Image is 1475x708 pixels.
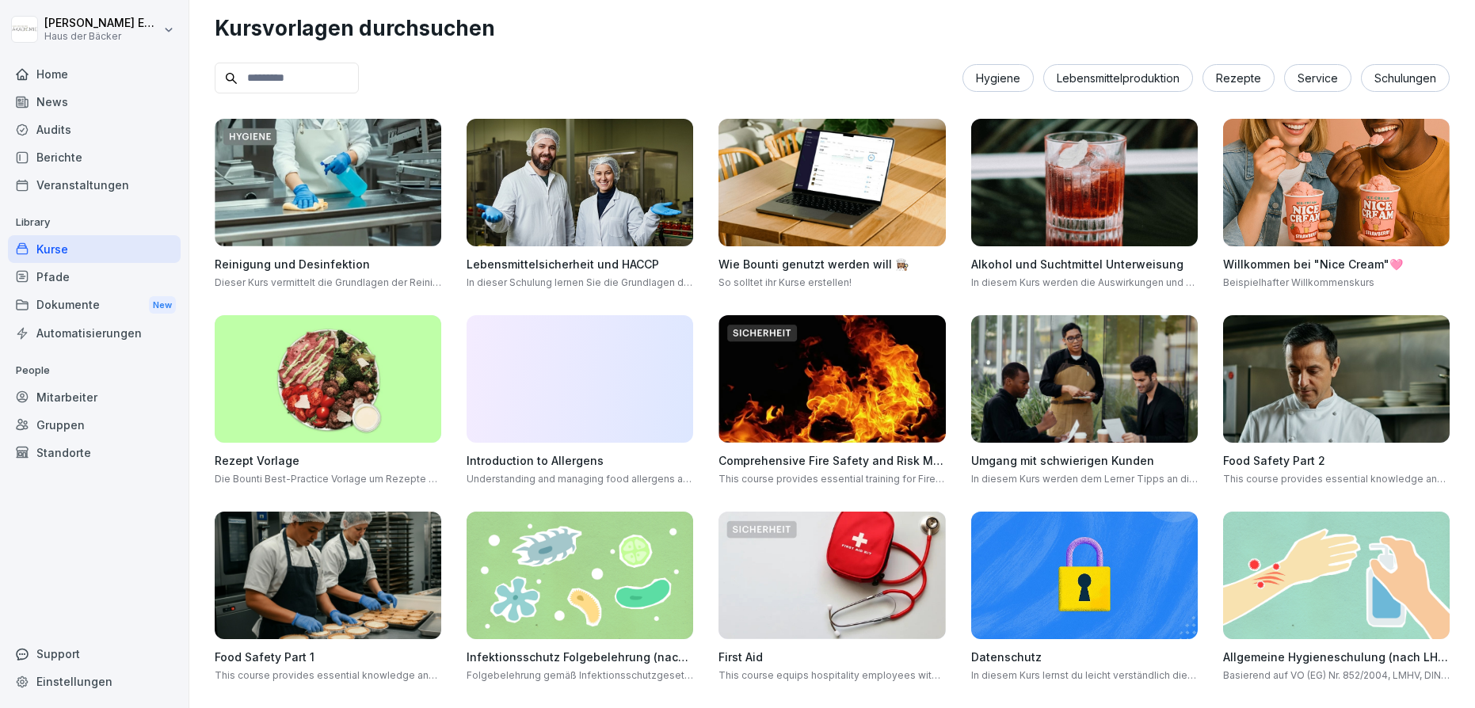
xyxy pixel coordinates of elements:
[971,256,1198,272] h4: Alkohol und Suchtmittel Unterweisung
[718,472,945,486] p: This course provides essential training for Fire Marshals, covering fire safety risk assessment, ...
[718,276,945,290] p: So solltet ihr Kurse erstellen!
[971,472,1198,486] p: In diesem Kurs werden dem Lerner Tipps an die Hand gegeben, wie man effektiv mit schwierigen Kund...
[971,512,1198,639] img: gp1n7epbxsf9lzaihqn479zn.png
[215,276,441,290] p: Dieser Kurs vermittelt die Grundlagen der Reinigung und Desinfektion in der Lebensmittelproduktion.
[215,452,441,469] h4: Rezept Vorlage
[467,256,693,272] h4: Lebensmittelsicherheit und HACCP
[1223,512,1450,639] img: gxsnf7ygjsfsmxd96jxi4ufn.png
[718,512,945,639] img: ovcsqbf2ewum2utvc3o527vw.png
[718,649,945,665] h4: First Aid
[215,315,441,443] img: b3scv1ka9fo4r8z7pnfn70nb.png
[1284,64,1351,92] div: Service
[8,291,181,320] div: Dokumente
[718,668,945,683] p: This course equips hospitality employees with basic first aid knowledge, empowering them to respo...
[971,668,1198,683] p: In diesem Kurs lernst du leicht verständlich die Grundlagen der DSGVO kennen und erfährst, wie du...
[467,512,693,639] img: tgff07aey9ahi6f4hltuk21p.png
[1223,315,1450,443] img: idy8elroa8tdh8pf64fhm0tv.png
[8,263,181,291] a: Pfade
[718,315,945,443] img: foxua5kpv17jml0j7mk1esed.png
[149,296,176,314] div: New
[215,512,441,639] img: azkf4rt9fjv8ktem2r20o1ft.png
[971,452,1198,469] h4: Umgang mit schwierigen Kunden
[1223,119,1450,246] img: fznu17m1ob8tvsr7inydjegy.png
[215,13,1450,44] h1: Kursvorlagen durchsuchen
[215,649,441,665] h4: Food Safety Part 1
[215,256,441,272] h4: Reinigung und Desinfektion
[8,358,181,383] p: People
[8,640,181,668] div: Support
[8,411,181,439] a: Gruppen
[215,119,441,246] img: hqs2rtymb8uaablm631q6ifx.png
[467,668,693,683] p: Folgebelehrung gemäß Infektionsschutzgesetz §43 IfSG. Diese Schulung ist nur gültig in Kombinatio...
[1223,668,1450,683] p: Basierend auf VO (EG) Nr. 852/2004, LMHV, DIN10514 und IFSG. Jährliche Wiederholung empfohlen. Mi...
[718,119,945,246] img: bqcw87wt3eaim098drrkbvff.png
[971,119,1198,246] img: r9f294wq4cndzvq6mzt1bbrd.png
[962,64,1034,92] div: Hygiene
[8,171,181,199] a: Veranstaltungen
[8,143,181,171] a: Berichte
[8,210,181,235] p: Library
[8,60,181,88] a: Home
[8,116,181,143] a: Audits
[467,119,693,246] img: np8timnq3qj8z7jdjwtlli73.png
[8,235,181,263] a: Kurse
[8,319,181,347] a: Automatisierungen
[1223,276,1450,290] p: Beispielhafter Willkommenskurs
[467,452,693,469] h4: Introduction to Allergens
[8,88,181,116] a: News
[8,291,181,320] a: DokumenteNew
[44,31,160,42] p: Haus der Bäcker
[215,668,441,683] p: This course provides essential knowledge and practical steps to ensure food safety and hygiene in...
[1043,64,1193,92] div: Lebensmittelproduktion
[44,17,160,30] p: [PERSON_NAME] Ehlerding
[971,276,1198,290] p: In diesem Kurs werden die Auswirkungen und Risiken von Alkohol, Rauchen, Medikamenten und Drogen ...
[1223,256,1450,272] h4: Willkommen bei "Nice Cream"🩷
[467,472,693,486] p: Understanding and managing food allergens are crucial in the hospitality industry to ensure the s...
[8,668,181,695] a: Einstellungen
[1223,472,1450,486] p: This course provides essential knowledge and practical steps to ensure food safety and hygiene in...
[1223,452,1450,469] h4: Food Safety Part 2
[718,452,945,469] h4: Comprehensive Fire Safety and Risk Management
[1202,64,1275,92] div: Rezepte
[467,649,693,665] h4: Infektionsschutz Folgebelehrung (nach §43 IfSG)
[467,276,693,290] p: In dieser Schulung lernen Sie die Grundlagen der Lebensmittelsicherheit und des HACCP-Systems ken...
[8,383,181,411] a: Mitarbeiter
[215,472,441,486] p: Die Bounti Best-Practice Vorlage um Rezepte zu vermitteln. Anschaulich, einfach und spielerisch. 🥗
[971,315,1198,443] img: ibmq16c03v2u1873hyb2ubud.png
[1223,649,1450,665] h4: Allgemeine Hygieneschulung (nach LHMV §4)
[1361,64,1450,92] div: Schulungen
[971,649,1198,665] h4: Datenschutz
[718,256,945,272] h4: Wie Bounti genutzt werden will 👩🏽‍🍳
[8,439,181,466] a: Standorte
